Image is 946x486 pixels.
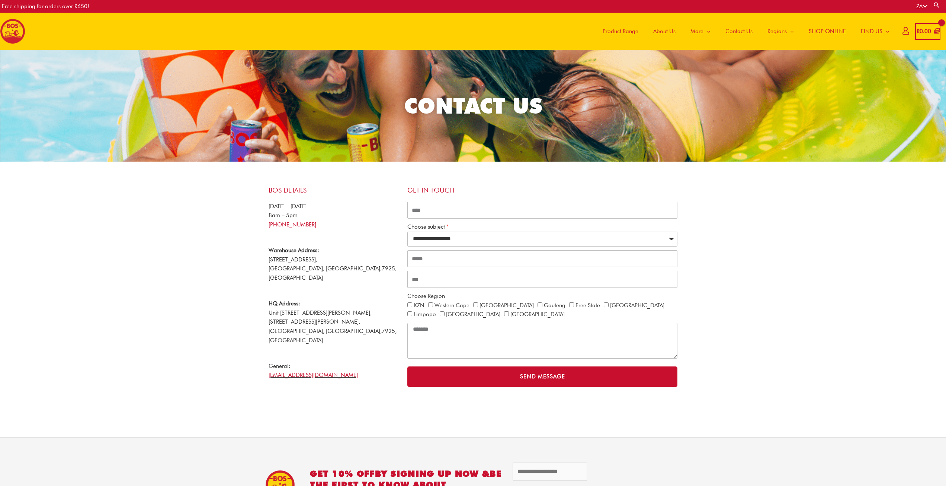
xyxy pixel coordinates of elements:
[407,186,678,194] h4: Get in touch
[269,300,372,316] span: Unit [STREET_ADDRESS][PERSON_NAME],
[767,20,787,42] span: Regions
[269,212,298,219] span: 8am – 5pm
[269,362,400,380] p: General:
[595,13,646,50] a: Product Range
[915,23,940,40] a: View Shopping Cart, empty
[933,1,940,9] a: Search button
[269,221,316,228] a: [PHONE_NUMBER]
[269,247,319,254] strong: Warehouse Address:
[269,328,397,344] span: 7925, [GEOGRAPHIC_DATA]
[510,311,565,318] label: [GEOGRAPHIC_DATA]
[917,28,931,35] bdi: 0.00
[269,256,317,263] span: [STREET_ADDRESS],
[916,3,927,10] a: ZA
[646,13,683,50] a: About Us
[414,311,436,318] label: Limpopo
[861,20,882,42] span: FIND US
[269,186,400,194] h4: BOS Details
[265,92,681,120] h2: CONTACT US
[590,13,897,50] nav: Site Navigation
[725,20,753,42] span: Contact Us
[690,20,703,42] span: More
[610,302,664,309] label: [GEOGRAPHIC_DATA]
[269,318,360,325] span: [STREET_ADDRESS][PERSON_NAME],
[407,292,445,301] label: Choose Region
[809,20,846,42] span: SHOP ONLINE
[434,302,469,309] label: Western Cape
[544,302,565,309] label: Gauteng
[653,20,676,42] span: About Us
[375,468,490,479] span: BY SIGNING UP NOW &
[269,328,382,334] span: [GEOGRAPHIC_DATA], [GEOGRAPHIC_DATA],
[269,265,382,272] span: [GEOGRAPHIC_DATA], [GEOGRAPHIC_DATA],
[603,20,638,42] span: Product Range
[801,13,853,50] a: SHOP ONLINE
[269,300,300,307] strong: HQ Address:
[407,366,678,387] button: Send Message
[480,302,534,309] label: [GEOGRAPHIC_DATA]
[446,311,500,318] label: [GEOGRAPHIC_DATA]
[414,302,424,309] label: KZN
[718,13,760,50] a: Contact Us
[683,13,718,50] a: More
[269,203,307,210] span: [DATE] – [DATE]
[407,222,448,232] label: Choose subject
[917,28,920,35] span: R
[269,372,358,378] a: [EMAIL_ADDRESS][DOMAIN_NAME]
[520,374,565,379] span: Send Message
[575,302,600,309] label: Free State
[760,13,801,50] a: Regions
[407,202,678,391] form: CONTACT ALL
